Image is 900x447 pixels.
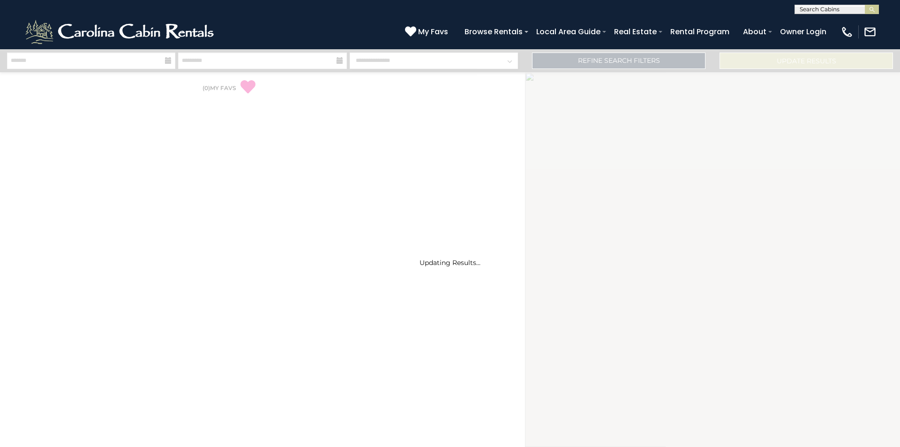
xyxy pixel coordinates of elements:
span: My Favs [418,26,448,38]
a: Browse Rentals [460,23,527,40]
img: mail-regular-white.png [863,25,877,38]
a: Rental Program [666,23,734,40]
a: Owner Login [775,23,831,40]
a: Real Estate [609,23,661,40]
img: White-1-2.png [23,18,218,46]
a: About [738,23,771,40]
img: phone-regular-white.png [840,25,854,38]
a: My Favs [405,26,450,38]
a: Local Area Guide [532,23,605,40]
